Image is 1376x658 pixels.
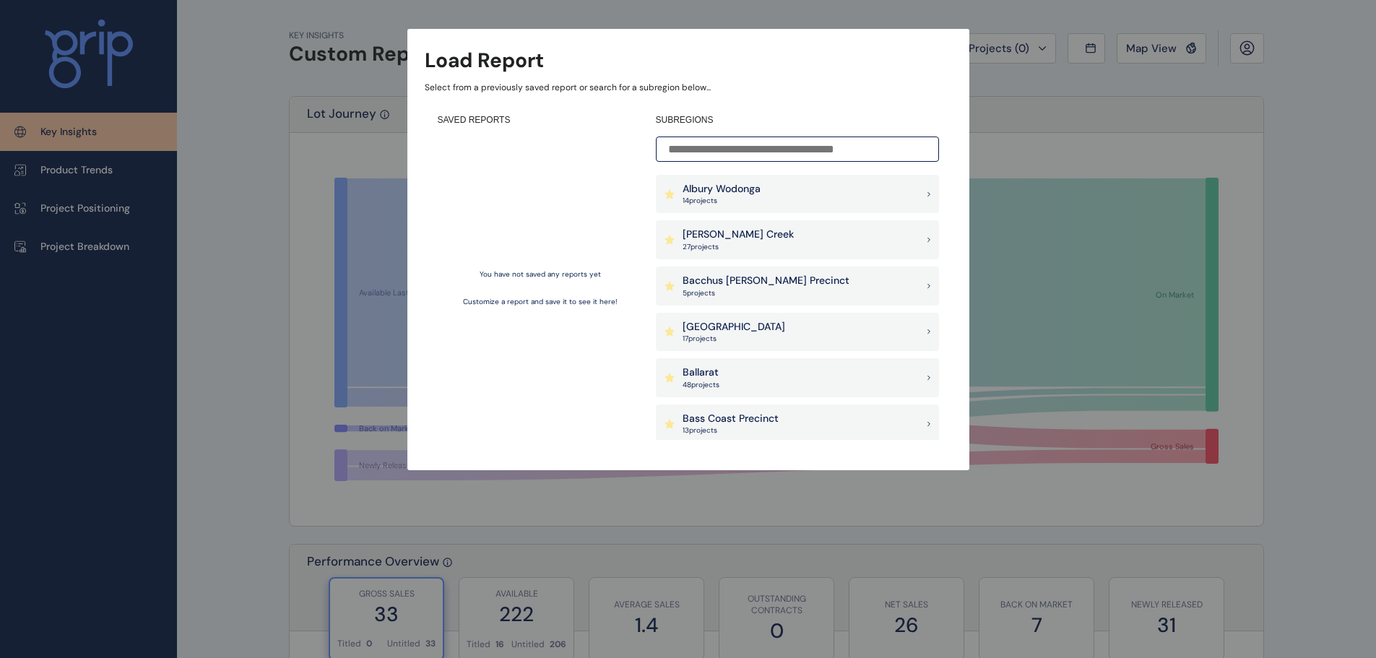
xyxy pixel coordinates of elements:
p: Ballarat [683,365,719,380]
p: Bacchus [PERSON_NAME] Precinct [683,274,849,288]
p: 27 project s [683,242,794,252]
p: [PERSON_NAME] Creek [683,228,794,242]
h4: SUBREGIONS [656,114,939,126]
p: Customize a report and save it to see it here! [463,297,618,307]
p: 13 project s [683,425,779,436]
p: Bass Coast Precinct [683,412,779,426]
p: Albury Wodonga [683,182,761,196]
h3: Load Report [425,46,544,74]
p: 48 project s [683,380,719,390]
p: Select from a previously saved report or search for a subregion below... [425,82,952,94]
p: 17 project s [683,334,785,344]
h4: SAVED REPORTS [438,114,643,126]
p: You have not saved any reports yet [480,269,601,280]
p: [GEOGRAPHIC_DATA] [683,320,785,334]
p: 14 project s [683,196,761,206]
p: 5 project s [683,288,849,298]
